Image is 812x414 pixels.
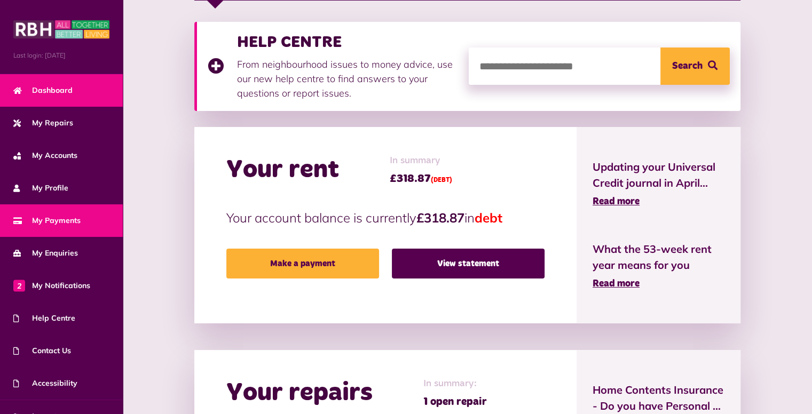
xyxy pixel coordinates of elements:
span: Accessibility [13,378,77,389]
span: debt [475,210,502,226]
span: Dashboard [13,85,73,96]
p: Your account balance is currently in [226,208,545,227]
img: MyRBH [13,19,109,40]
span: My Enquiries [13,248,78,259]
h3: HELP CENTRE [237,33,458,52]
span: (DEBT) [431,177,452,184]
span: Updating your Universal Credit journal in April... [593,159,724,191]
span: Home Contents Insurance - Do you have Personal ... [593,382,724,414]
p: From neighbourhood issues to money advice, use our new help centre to find answers to your questi... [237,57,458,100]
span: 1 open repair [423,394,487,410]
h2: Your repairs [226,378,373,409]
span: In summary: [423,377,487,391]
span: £318.87 [390,171,452,187]
span: Last login: [DATE] [13,51,109,60]
h2: Your rent [226,155,339,186]
span: In summary [390,154,452,168]
span: 2 [13,280,25,291]
a: Make a payment [226,249,379,278]
button: Search [660,47,730,85]
span: What the 53-week rent year means for you [593,241,724,273]
strong: £318.87 [416,210,464,226]
span: Read more [593,279,640,289]
span: Search [672,47,703,85]
span: Contact Us [13,345,71,356]
span: My Profile [13,182,68,194]
span: My Accounts [13,150,77,161]
a: Updating your Universal Credit journal in April... Read more [593,159,724,209]
span: My Notifications [13,280,90,291]
span: Read more [593,197,640,206]
span: My Repairs [13,117,73,129]
a: What the 53-week rent year means for you Read more [593,241,724,291]
a: View statement [392,249,545,278]
span: My Payments [13,215,81,226]
span: Help Centre [13,313,75,324]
